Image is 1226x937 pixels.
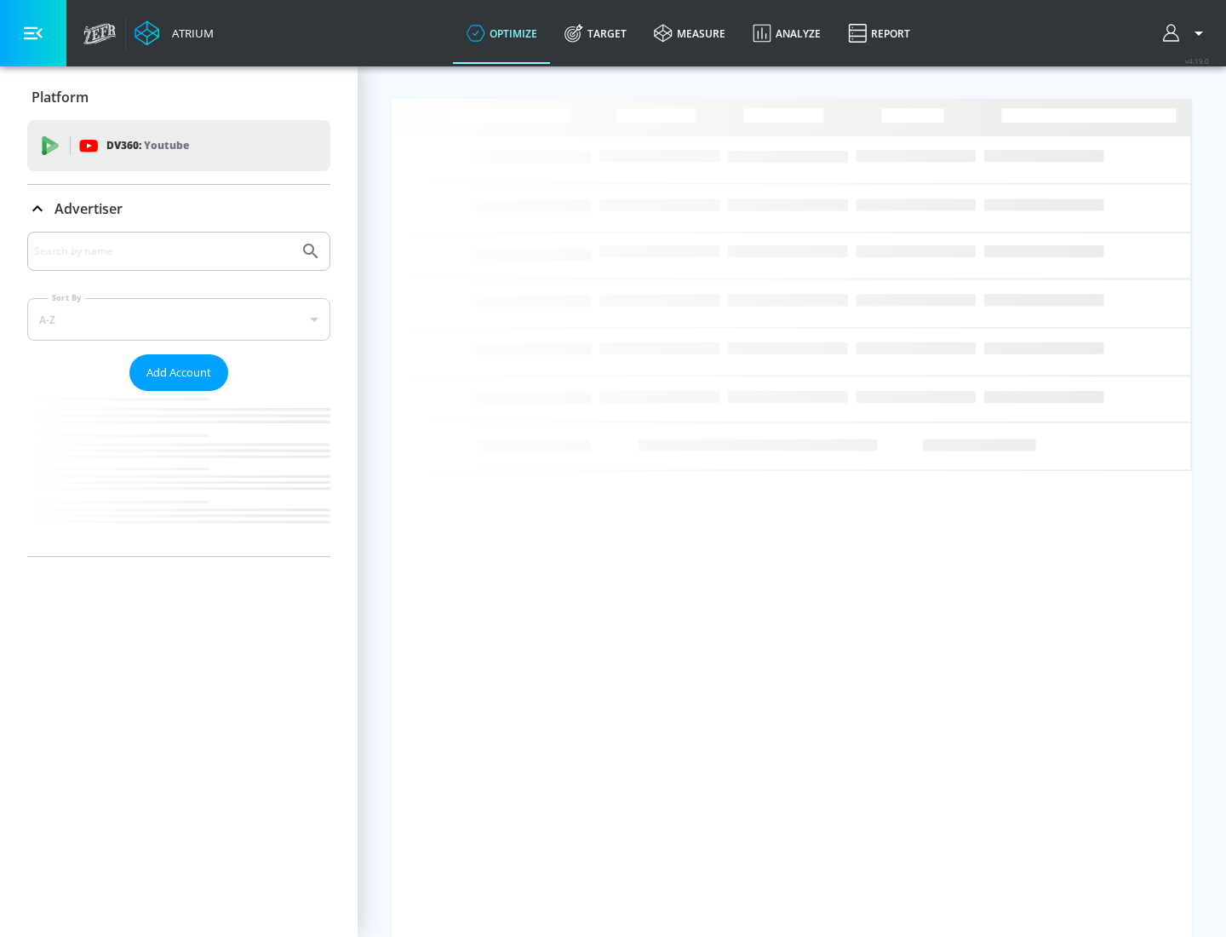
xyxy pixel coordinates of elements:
a: Analyze [739,3,834,64]
p: DV360: [106,136,189,155]
span: v 4.19.0 [1185,56,1209,66]
div: Advertiser [27,232,330,556]
input: Search by name [34,240,292,262]
label: Sort By [49,292,85,303]
a: Report [834,3,924,64]
a: measure [640,3,739,64]
p: Advertiser [54,199,123,218]
div: Advertiser [27,185,330,233]
div: Atrium [165,26,214,41]
button: Add Account [129,354,228,391]
a: Atrium [135,20,214,46]
nav: list of Advertiser [27,391,330,556]
p: Platform [32,88,89,106]
span: Add Account [146,363,211,382]
div: Platform [27,73,330,121]
div: A-Z [27,298,330,341]
p: Youtube [144,136,189,154]
a: Target [551,3,640,64]
div: DV360: Youtube [27,120,330,171]
a: optimize [453,3,551,64]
